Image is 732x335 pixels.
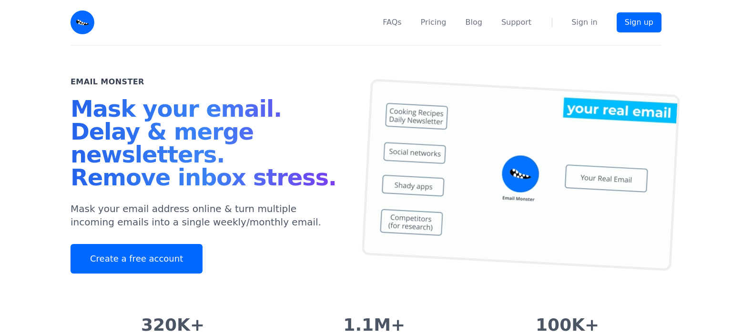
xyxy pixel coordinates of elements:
div: 100K+ [536,315,599,335]
a: Sign up [617,12,661,32]
h1: Mask your email. Delay & merge newsletters. Remove inbox stress. [71,97,343,193]
a: Create a free account [71,244,203,274]
img: Email Monster [71,10,94,34]
img: temp mail, free temporary mail, Temporary Email [362,79,680,271]
div: 1.1M+ [341,315,407,335]
a: Sign in [571,17,598,28]
div: 320K+ [133,315,213,335]
a: Blog [466,17,482,28]
a: Pricing [421,17,447,28]
a: FAQs [383,17,401,28]
h2: Email Monster [71,76,144,88]
a: Support [501,17,531,28]
p: Mask your email address online & turn multiple incoming emails into a single weekly/monthly email. [71,202,343,229]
